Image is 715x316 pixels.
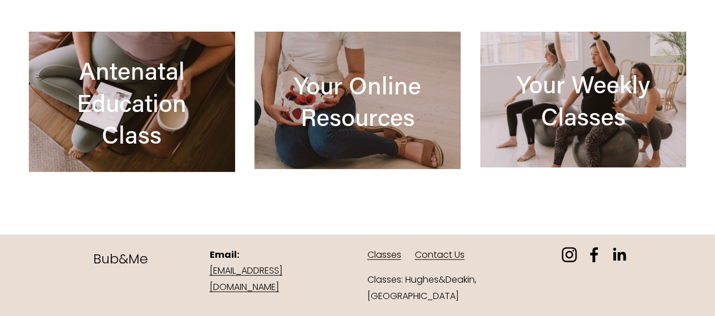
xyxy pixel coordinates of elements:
[209,248,239,261] strong: Email:
[414,246,464,263] a: Contact Us
[51,246,190,270] p: Bub&Me
[611,246,627,262] a: LinkedIn
[367,246,401,263] a: Classes
[561,246,577,262] a: instagram-unauth
[367,271,505,304] p: Classes: Hughes&Deakin, [GEOGRAPHIC_DATA]
[586,246,602,262] a: facebook-unauth
[209,262,348,295] a: [EMAIL_ADDRESS][DOMAIN_NAME]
